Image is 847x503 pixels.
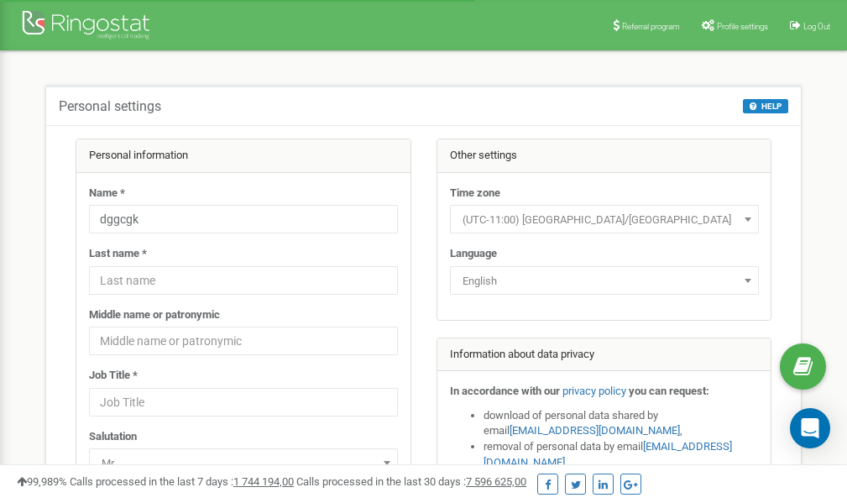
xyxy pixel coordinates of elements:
li: removal of personal data by email , [484,439,759,470]
label: Salutation [89,429,137,445]
div: Other settings [437,139,771,173]
div: Personal information [76,139,410,173]
input: Job Title [89,388,398,417]
input: Name [89,205,398,233]
span: Calls processed in the last 30 days : [296,475,526,488]
label: Language [450,246,497,262]
span: Profile settings [717,22,768,31]
label: Last name * [89,246,147,262]
span: Mr. [95,452,392,475]
label: Middle name or patronymic [89,307,220,323]
input: Last name [89,266,398,295]
strong: you can request: [629,385,709,397]
a: privacy policy [562,385,626,397]
li: download of personal data shared by email , [484,408,759,439]
label: Name * [89,186,125,202]
span: English [450,266,759,295]
span: (UTC-11:00) Pacific/Midway [450,205,759,233]
button: HELP [743,99,788,113]
div: Open Intercom Messenger [790,408,830,448]
label: Job Title * [89,368,138,384]
span: English [456,270,753,293]
div: Information about data privacy [437,338,771,372]
span: Calls processed in the last 7 days : [70,475,294,488]
input: Middle name or patronymic [89,327,398,355]
span: Mr. [89,448,398,477]
span: 99,989% [17,475,67,488]
strong: In accordance with our [450,385,560,397]
label: Time zone [450,186,500,202]
u: 7 596 625,00 [466,475,526,488]
u: 1 744 194,00 [233,475,294,488]
span: Referral program [622,22,680,31]
span: (UTC-11:00) Pacific/Midway [456,208,753,232]
span: Log Out [803,22,830,31]
h5: Personal settings [59,99,161,114]
a: [EMAIL_ADDRESS][DOMAIN_NAME] [510,424,680,437]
